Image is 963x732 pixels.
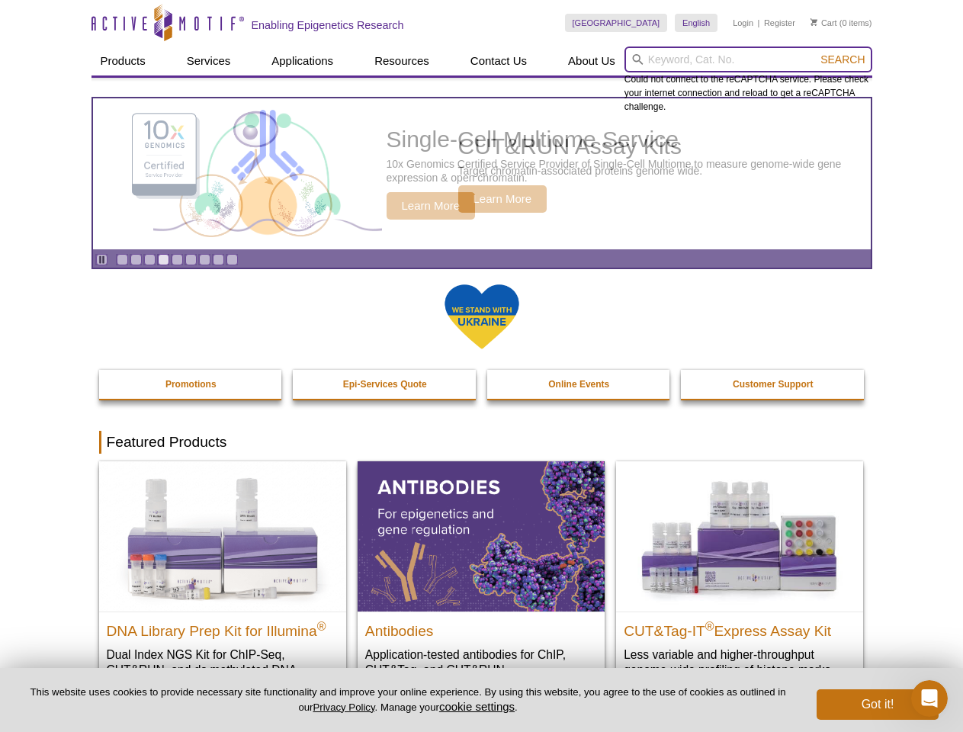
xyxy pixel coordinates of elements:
[172,254,183,265] a: Go to slide 5
[439,700,515,713] button: cookie settings
[199,254,210,265] a: Go to slide 7
[487,370,672,399] a: Online Events
[461,47,536,75] a: Contact Us
[624,647,855,678] p: Less variable and higher-throughput genome-wide profiling of histone marks​.
[624,47,872,114] div: Could not connect to the reCAPTCHA service. Please check your internet connection and reload to g...
[262,47,342,75] a: Applications
[96,254,108,265] a: Toggle autoplay
[624,616,855,639] h2: CUT&Tag-IT Express Assay Kit
[293,370,477,399] a: Epi-Services Quote
[616,461,863,692] a: CUT&Tag-IT® Express Assay Kit CUT&Tag-IT®Express Assay Kit Less variable and higher-throughput ge...
[358,461,605,692] a: All Antibodies Antibodies Application-tested antibodies for ChIP, CUT&Tag, and CUT&RUN.
[165,379,217,390] strong: Promotions
[226,254,238,265] a: Go to slide 9
[99,431,865,454] h2: Featured Products
[559,47,624,75] a: About Us
[93,98,871,249] article: CUT&RUN Assay Kits
[458,135,703,158] h2: CUT&RUN Assay Kits
[816,53,869,66] button: Search
[313,701,374,713] a: Privacy Policy
[99,370,284,399] a: Promotions
[99,461,346,708] a: DNA Library Prep Kit for Illumina DNA Library Prep Kit for Illumina® Dual Index NGS Kit for ChIP-...
[107,616,339,639] h2: DNA Library Prep Kit for Illumina
[358,461,605,611] img: All Antibodies
[117,254,128,265] a: Go to slide 1
[675,14,717,32] a: English
[365,616,597,639] h2: Antibodies
[811,18,837,28] a: Cart
[185,254,197,265] a: Go to slide 6
[24,685,791,714] p: This website uses cookies to provide necessary site functionality and improve your online experie...
[107,647,339,693] p: Dual Index NGS Kit for ChIP-Seq, CUT&RUN, and ds methylated DNA assays.
[811,18,817,26] img: Your Cart
[93,98,871,249] a: CUT&RUN Assay Kits CUT&RUN Assay Kits Target chromatin-associated proteins genome wide. Learn More
[681,370,865,399] a: Customer Support
[91,47,155,75] a: Products
[764,18,795,28] a: Register
[317,619,326,632] sup: ®
[811,14,872,32] li: (0 items)
[444,283,520,351] img: We Stand With Ukraine
[365,647,597,678] p: Application-tested antibodies for ChIP, CUT&Tag, and CUT&RUN.
[178,47,240,75] a: Services
[343,379,427,390] strong: Epi-Services Quote
[705,619,714,632] sup: ®
[252,18,404,32] h2: Enabling Epigenetics Research
[911,680,948,717] iframe: Intercom live chat
[548,379,609,390] strong: Online Events
[733,379,813,390] strong: Customer Support
[213,254,224,265] a: Go to slide 8
[144,254,156,265] a: Go to slide 3
[130,254,142,265] a: Go to slide 2
[616,461,863,611] img: CUT&Tag-IT® Express Assay Kit
[817,689,939,720] button: Got it!
[458,185,547,213] span: Learn More
[458,164,703,178] p: Target chromatin-associated proteins genome wide.
[365,47,438,75] a: Resources
[99,461,346,611] img: DNA Library Prep Kit for Illumina
[733,18,753,28] a: Login
[565,14,668,32] a: [GEOGRAPHIC_DATA]
[158,254,169,265] a: Go to slide 4
[820,53,865,66] span: Search
[624,47,872,72] input: Keyword, Cat. No.
[153,104,382,244] img: CUT&RUN Assay Kits
[758,14,760,32] li: |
